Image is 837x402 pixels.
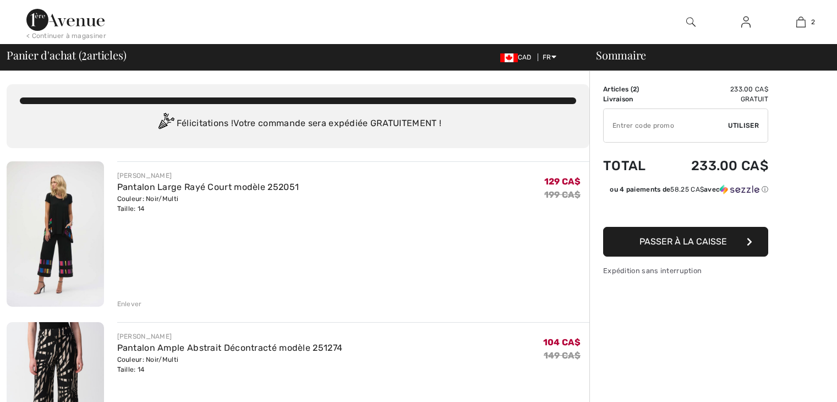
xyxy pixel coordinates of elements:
img: Congratulation2.svg [155,113,177,135]
div: < Continuer à magasiner [26,31,106,41]
span: Panier d'achat ( articles) [7,50,126,61]
td: Livraison [603,94,662,104]
span: 2 [633,85,637,93]
span: 129 CA$ [544,176,581,187]
td: Total [603,147,662,184]
div: Sommaire [583,50,830,61]
img: Mes infos [741,15,751,29]
div: Couleur: Noir/Multi Taille: 14 [117,194,299,214]
a: Pantalon Ample Abstrait Décontracté modèle 251274 [117,343,343,353]
button: Passer à la caisse [603,227,768,257]
img: 1ère Avenue [26,9,105,31]
span: 2 [811,17,815,27]
a: 2 [774,15,828,29]
iframe: Trouvez des informations supplémentaires ici [631,87,837,402]
a: Se connecter [732,15,759,29]
div: [PERSON_NAME] [117,332,343,341]
img: recherche [686,15,696,29]
span: 2 [81,47,87,61]
div: Félicitations ! Votre commande sera expédiée GRATUITEMENT ! [20,113,576,135]
span: 104 CA$ [543,337,581,347]
img: Mon panier [796,15,806,29]
div: Expédition sans interruption [603,265,768,276]
span: FR [543,53,556,61]
s: 199 CA$ [544,189,581,200]
div: Enlever [117,299,142,309]
div: ou 4 paiements de avec [610,184,768,194]
div: ou 4 paiements de58.25 CA$avecSezzle Cliquez pour en savoir plus sur Sezzle [603,184,768,198]
iframe: PayPal-paypal [603,198,768,223]
input: Code promo [604,109,728,142]
td: 233.00 CA$ [662,84,768,94]
img: Canadian Dollar [500,53,518,62]
div: Couleur: Noir/Multi Taille: 14 [117,355,343,374]
div: [PERSON_NAME] [117,171,299,181]
a: Pantalon Large Rayé Court modèle 252051 [117,182,299,192]
span: CAD [500,53,536,61]
s: 149 CA$ [544,350,581,361]
img: Pantalon Large Rayé Court modèle 252051 [7,161,104,307]
td: Articles ( ) [603,84,662,94]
